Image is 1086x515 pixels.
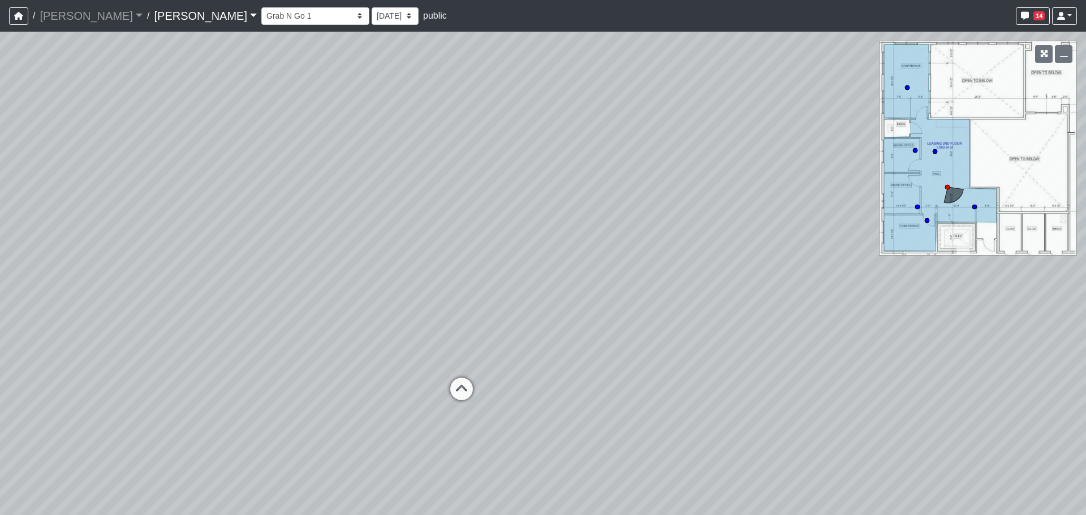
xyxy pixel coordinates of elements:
[143,5,154,27] span: /
[423,11,447,20] span: public
[28,5,40,27] span: /
[1016,7,1050,25] button: 14
[8,492,75,515] iframe: Ybug feedback widget
[40,5,143,27] a: [PERSON_NAME]
[1033,11,1045,20] span: 14
[154,5,257,27] a: [PERSON_NAME]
